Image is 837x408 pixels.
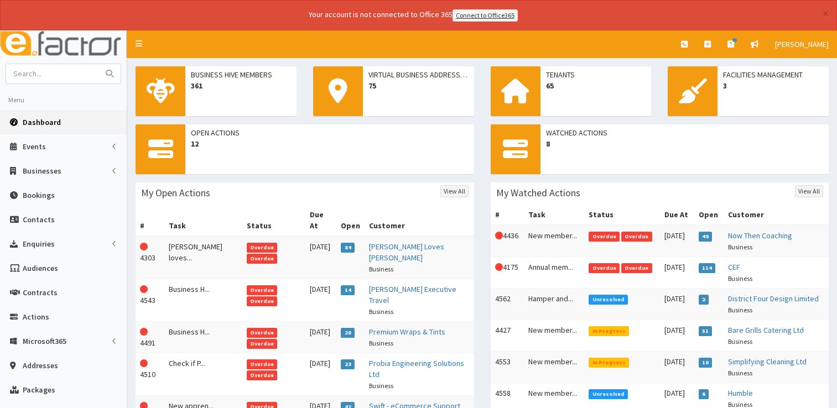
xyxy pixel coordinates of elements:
span: Open Actions [191,127,469,138]
th: Task [164,205,242,236]
a: Premium Wraps & Tints [369,327,445,337]
a: District Four Design Limited [728,294,819,304]
span: 6 [699,389,709,399]
span: Businesses [23,166,61,176]
span: Contracts [23,287,58,297]
th: Due At [660,205,694,225]
span: Overdue [247,359,278,369]
div: Your account is not connected to Office 365 [90,9,737,22]
td: New member... [524,320,584,351]
span: Unresolved [589,389,628,399]
span: 75 [368,80,469,91]
td: 4427 [491,320,524,351]
td: [PERSON_NAME] loves... [164,236,242,279]
td: 4303 [136,236,164,279]
td: Business H... [164,321,242,353]
span: 10 [699,358,713,368]
small: Business [369,307,393,316]
span: 361 [191,80,291,91]
span: Microsoft365 [23,336,66,346]
span: Dashboard [23,117,61,127]
td: 4510 [136,353,164,395]
td: Annual mem... [524,257,584,288]
th: Customer [724,205,829,225]
input: Search... [6,64,99,83]
td: [DATE] [305,236,337,279]
a: Now Then Coaching [728,231,792,240]
span: Packages [23,385,55,395]
td: [DATE] [660,225,694,257]
span: 84 [341,243,355,253]
span: Addresses [23,360,58,370]
span: Facilities Management [723,69,823,80]
td: [DATE] [305,321,337,353]
span: In Progress [589,358,629,368]
span: 114 [699,263,716,273]
a: Connect to Office365 [453,9,518,22]
span: Tenants [546,69,646,80]
a: [PERSON_NAME] Loves [PERSON_NAME] [369,242,444,263]
a: [PERSON_NAME] [767,30,837,58]
th: Due At [305,205,337,236]
span: Overdue [247,243,278,253]
h3: My Watched Actions [496,188,580,198]
span: 28 [341,328,355,338]
a: Probia Engineering Solutions Ltd [369,358,464,379]
span: Contacts [23,215,55,224]
span: Unresolved [589,295,628,305]
td: Hamper and... [524,288,584,320]
span: 51 [699,326,713,336]
td: [DATE] [660,320,694,351]
small: Business [728,243,752,251]
small: Business [728,369,752,377]
td: New member... [524,225,584,257]
i: This Action is overdue! [140,359,148,367]
span: 12 [191,138,469,149]
small: Business [369,381,393,390]
span: [PERSON_NAME] [775,39,829,49]
span: Overdue [621,232,652,242]
i: This Action is overdue! [140,328,148,336]
span: Overdue [247,285,278,295]
span: 65 [546,80,646,91]
td: 4553 [491,351,524,383]
button: × [823,8,829,19]
span: Audiences [23,263,58,273]
td: [DATE] [660,351,694,383]
td: [DATE] [660,257,694,288]
td: [DATE] [305,279,337,321]
th: # [491,205,524,225]
td: Business H... [164,279,242,321]
td: Check if P... [164,353,242,395]
td: 4175 [491,257,524,288]
a: View All [795,185,823,197]
i: This Action is overdue! [140,285,148,293]
small: Business [369,339,393,347]
span: Overdue [621,263,652,273]
i: This Action is overdue! [495,232,503,239]
td: 4491 [136,321,164,353]
span: Overdue [247,328,278,338]
td: 4543 [136,279,164,321]
td: [DATE] [660,288,694,320]
span: 3 [723,80,823,91]
span: Overdue [247,339,278,349]
span: Events [23,142,46,151]
span: 49 [699,232,713,242]
i: This Action is overdue! [495,263,503,271]
a: View All [440,185,469,197]
span: Business Hive Members [191,69,291,80]
th: Customer [365,205,474,236]
a: CEF [728,262,740,272]
small: Business [728,337,752,346]
a: Bare Grills Catering Ltd [728,325,804,335]
h3: My Open Actions [141,188,210,198]
td: New member... [524,351,584,383]
th: Task [524,205,584,225]
th: Open [336,205,365,236]
span: Virtual Business Addresses [368,69,469,80]
small: Business [728,274,752,283]
a: Humble [728,388,753,398]
span: 8 [546,138,824,149]
th: Status [242,205,305,236]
